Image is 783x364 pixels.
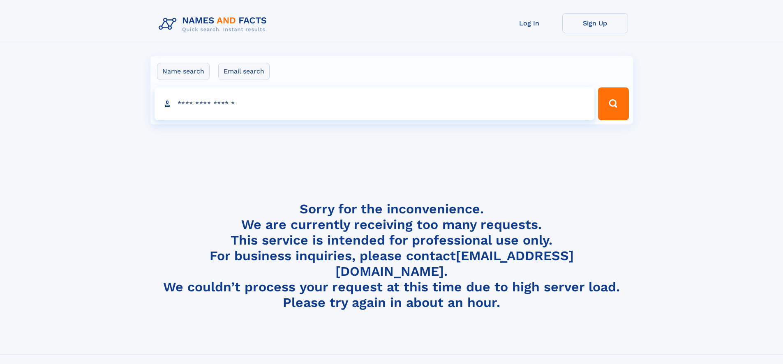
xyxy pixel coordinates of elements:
[155,87,595,120] input: search input
[157,63,210,80] label: Name search
[155,13,274,35] img: Logo Names and Facts
[562,13,628,33] a: Sign Up
[497,13,562,33] a: Log In
[218,63,270,80] label: Email search
[598,87,628,120] button: Search Button
[335,248,574,279] a: [EMAIL_ADDRESS][DOMAIN_NAME]
[155,201,628,311] h4: Sorry for the inconvenience. We are currently receiving too many requests. This service is intend...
